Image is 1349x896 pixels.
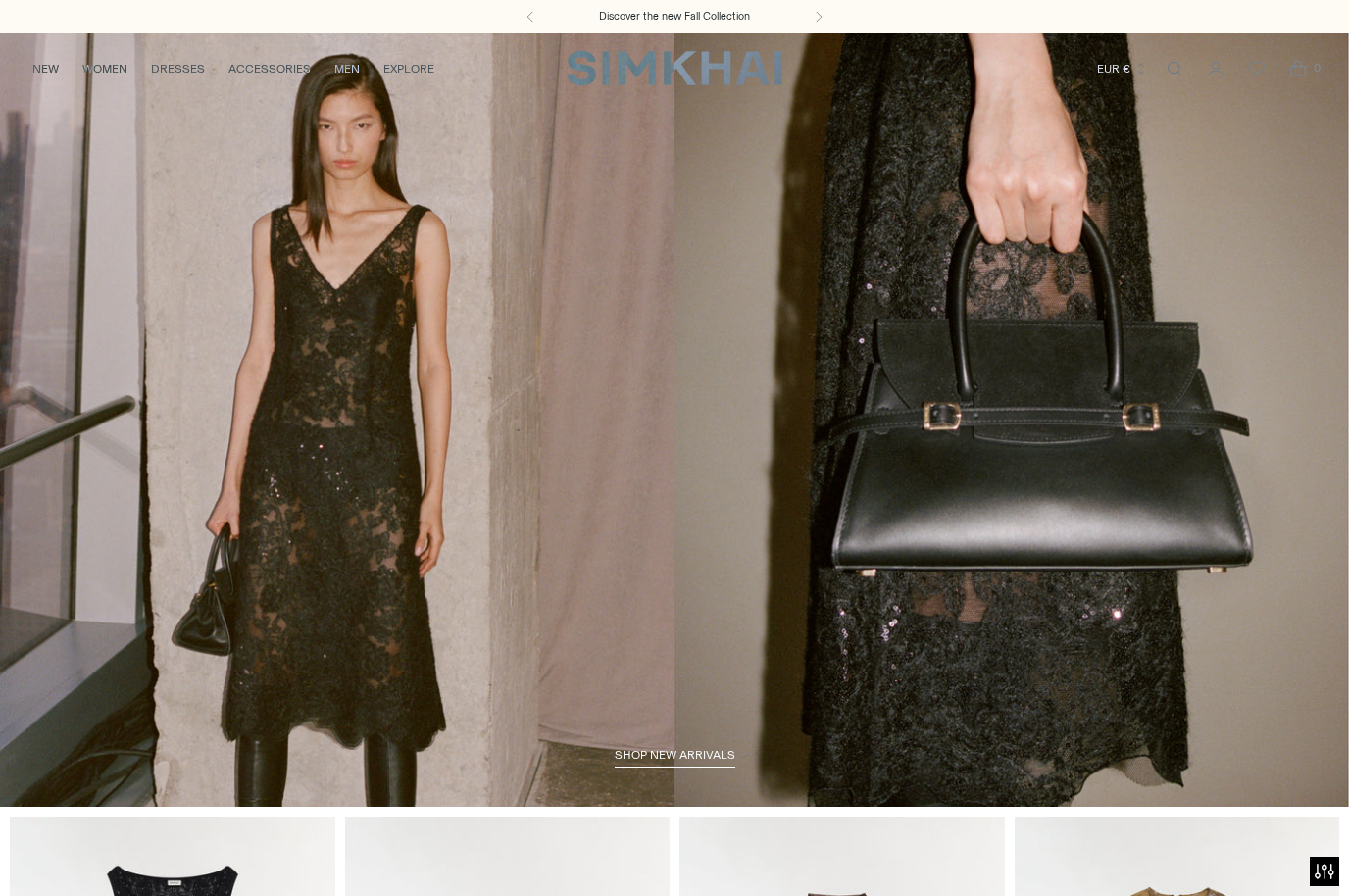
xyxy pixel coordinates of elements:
a: SIMKHAI [567,49,782,87]
button: EUR € [1097,47,1148,90]
a: MEN [334,47,360,90]
span: shop new arrivals [615,748,735,762]
a: Discover the new Fall Collection [599,9,750,25]
a: Go to the account page [1196,49,1235,88]
span: 0 [1308,59,1325,76]
a: DRESSES [151,47,205,90]
a: shop new arrivals [615,748,735,768]
a: Open cart modal [1278,49,1318,88]
a: Wishlist [1237,49,1276,88]
a: Open search modal [1155,49,1194,88]
a: WOMEN [82,47,127,90]
a: NEW [32,47,59,90]
a: ACCESSORIES [228,47,311,90]
a: EXPLORE [383,47,434,90]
